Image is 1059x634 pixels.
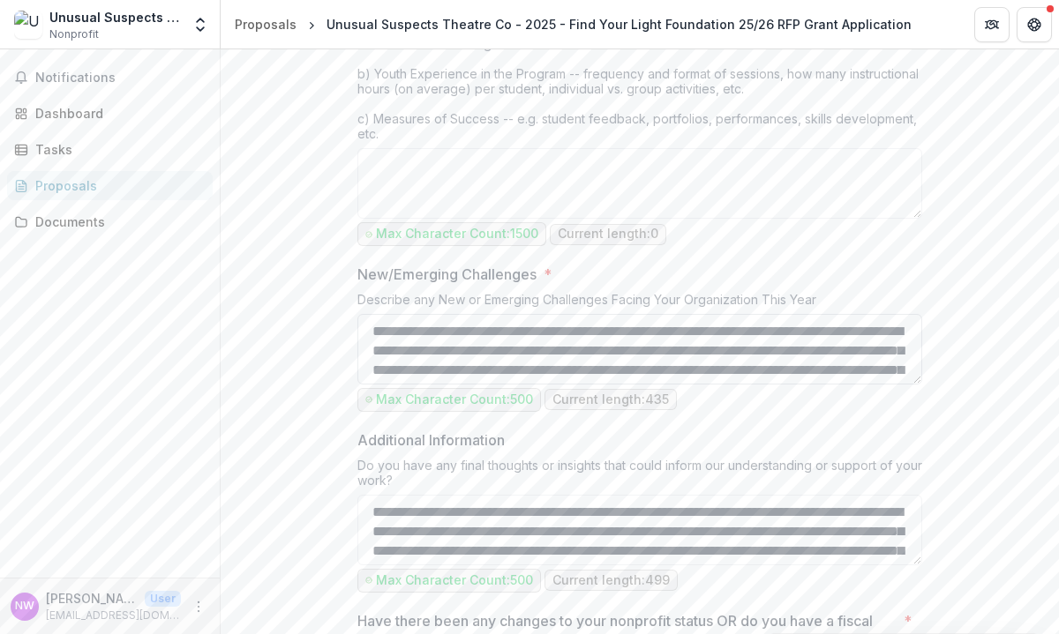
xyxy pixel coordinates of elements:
p: Current length: 435 [552,392,669,407]
div: Unusual Suspects Theatre Co - 2025 - Find Your Light Foundation 25/26 RFP Grant Application [327,15,912,34]
div: Do you have any final thoughts or insights that could inform our understanding or support of your... [357,458,922,495]
p: New/Emerging Challenges [357,264,537,285]
div: Tasks [35,140,199,159]
p: [PERSON_NAME] [46,589,138,608]
p: [EMAIL_ADDRESS][DOMAIN_NAME] [46,608,181,623]
nav: breadcrumb [228,11,919,37]
p: Max Character Count: 1500 [376,227,538,242]
p: Current length: 0 [558,227,658,242]
div: Documents [35,213,199,231]
img: Unusual Suspects Theatre Co [14,11,42,39]
button: Notifications [7,63,213,92]
div: Nick Williams [15,600,34,612]
div: Describe any New or Emerging Challenges Facing Your Organization This Year [357,292,922,314]
a: Documents [7,207,213,236]
button: More [188,596,209,617]
p: User [145,591,181,607]
button: Get Help [1017,7,1052,42]
p: Additional Information [357,429,505,451]
div: Proposals [35,176,199,195]
a: Proposals [228,11,304,37]
div: Dashboard [35,104,199,123]
button: Partners [974,7,1010,42]
a: Proposals [7,171,213,200]
span: Nonprofit [49,26,99,42]
div: Proposals [235,15,297,34]
p: Max Character Count: 500 [376,392,533,407]
a: Tasks [7,135,213,164]
div: Unusual Suspects Theatre Co [49,8,181,26]
button: Open entity switcher [188,7,213,42]
p: Max Character Count: 500 [376,573,533,588]
p: Current length: 499 [552,573,670,588]
a: Dashboard [7,99,213,128]
span: Notifications [35,71,206,86]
